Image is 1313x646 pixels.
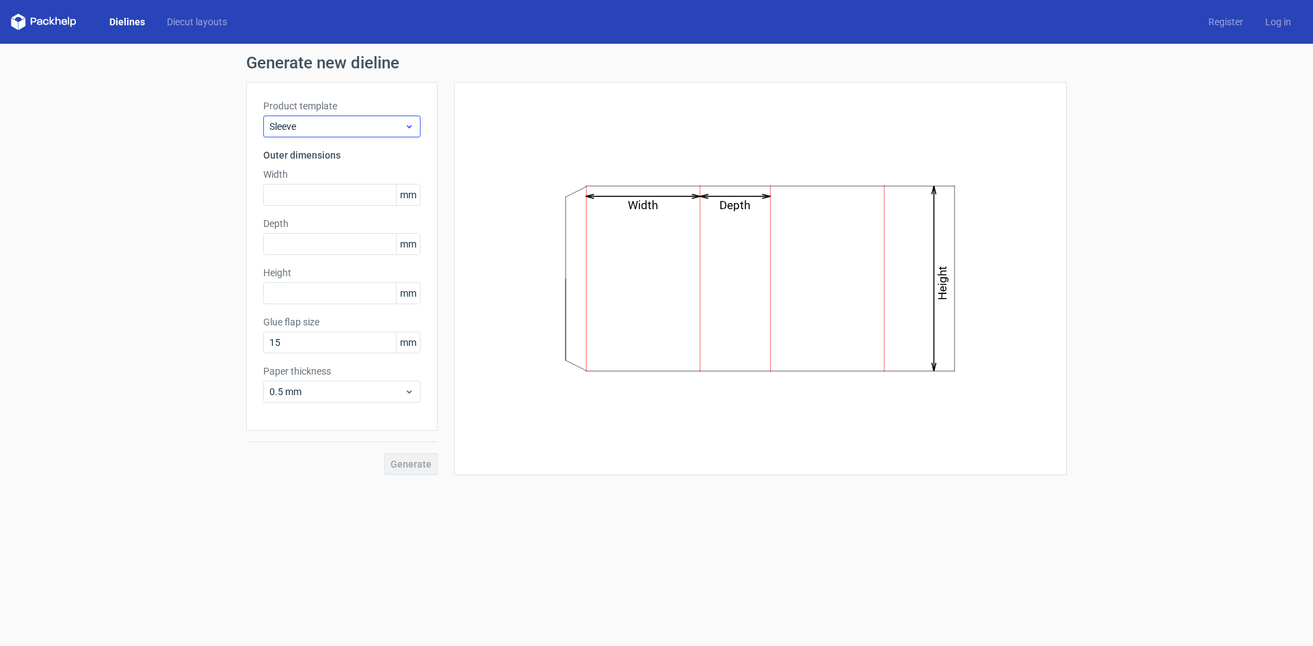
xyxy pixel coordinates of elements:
[396,332,420,353] span: mm
[720,198,751,212] text: Depth
[156,15,238,29] a: Diecut layouts
[263,99,421,113] label: Product template
[263,148,421,162] h3: Outer dimensions
[396,234,420,254] span: mm
[269,120,404,133] span: Sleeve
[246,55,1067,71] h1: Generate new dieline
[263,167,421,181] label: Width
[936,266,950,300] text: Height
[396,283,420,304] span: mm
[1197,15,1254,29] a: Register
[98,15,156,29] a: Dielines
[269,385,404,399] span: 0.5 mm
[263,315,421,329] label: Glue flap size
[263,364,421,378] label: Paper thickness
[1254,15,1302,29] a: Log in
[263,266,421,280] label: Height
[396,185,420,205] span: mm
[263,217,421,230] label: Depth
[628,198,659,212] text: Width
